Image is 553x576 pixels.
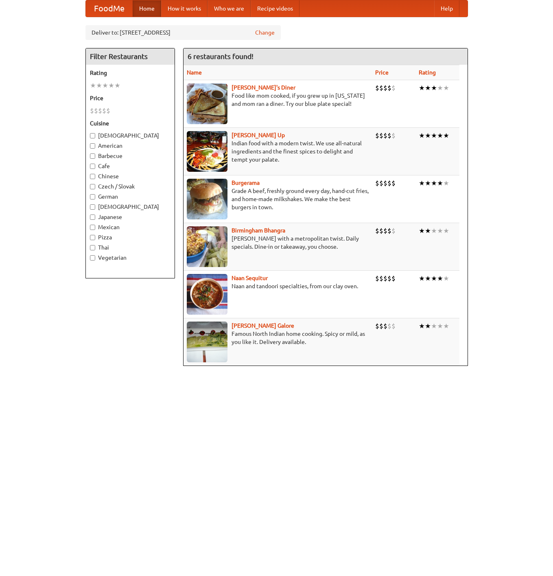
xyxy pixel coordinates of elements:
[387,131,391,140] li: $
[90,152,170,160] label: Barbecue
[90,215,95,220] input: Japanese
[188,53,254,60] ng-pluralize: 6 restaurants found!
[90,81,96,90] li: ★
[232,227,285,234] a: Birmingham Bhangra
[431,179,437,188] li: ★
[383,322,387,331] li: $
[106,106,110,115] li: $
[255,28,275,37] a: Change
[419,69,436,76] a: Rating
[161,0,208,17] a: How it works
[187,322,227,362] img: currygalore.jpg
[375,226,379,235] li: $
[187,83,227,124] img: sallys.jpg
[85,25,281,40] div: Deliver to: [STREET_ADDRESS]
[431,274,437,283] li: ★
[94,106,98,115] li: $
[379,274,383,283] li: $
[90,213,170,221] label: Japanese
[90,223,170,231] label: Mexican
[375,274,379,283] li: $
[383,226,387,235] li: $
[425,83,431,92] li: ★
[443,226,449,235] li: ★
[133,0,161,17] a: Home
[419,322,425,331] li: ★
[86,48,175,65] h4: Filter Restaurants
[187,131,227,172] img: curryup.jpg
[387,322,391,331] li: $
[114,81,120,90] li: ★
[90,133,95,138] input: [DEMOGRAPHIC_DATA]
[232,275,268,281] a: Naan Sequitur
[391,274,396,283] li: $
[437,179,443,188] li: ★
[187,92,369,108] p: Food like mom cooked, if you grew up in [US_STATE] and mom ran a diner. Try our blue plate special!
[86,0,133,17] a: FoodMe
[187,282,369,290] p: Naan and tandoori specialties, from our clay oven.
[391,83,396,92] li: $
[232,84,295,91] a: [PERSON_NAME]'s Diner
[187,234,369,251] p: [PERSON_NAME] with a metropolitan twist. Daily specials. Dine-in or takeaway, you choose.
[387,179,391,188] li: $
[379,322,383,331] li: $
[90,194,95,199] input: German
[437,83,443,92] li: ★
[90,143,95,149] input: American
[443,179,449,188] li: ★
[431,131,437,140] li: ★
[251,0,299,17] a: Recipe videos
[208,0,251,17] a: Who we are
[90,243,170,252] label: Thai
[108,81,114,90] li: ★
[232,132,285,138] a: [PERSON_NAME] Up
[90,182,170,191] label: Czech / Slovak
[383,83,387,92] li: $
[437,226,443,235] li: ★
[90,203,170,211] label: [DEMOGRAPHIC_DATA]
[90,204,95,210] input: [DEMOGRAPHIC_DATA]
[90,245,95,250] input: Thai
[90,235,95,240] input: Pizza
[431,322,437,331] li: ★
[98,106,102,115] li: $
[383,131,387,140] li: $
[90,131,170,140] label: [DEMOGRAPHIC_DATA]
[90,184,95,189] input: Czech / Slovak
[187,139,369,164] p: Indian food with a modern twist. We use all-natural ingredients and the finest spices to delight ...
[425,131,431,140] li: ★
[90,142,170,150] label: American
[425,274,431,283] li: ★
[387,83,391,92] li: $
[90,172,170,180] label: Chinese
[90,106,94,115] li: $
[102,81,108,90] li: ★
[379,83,383,92] li: $
[90,254,170,262] label: Vegetarian
[90,153,95,159] input: Barbecue
[443,83,449,92] li: ★
[187,274,227,315] img: naansequitur.jpg
[443,131,449,140] li: ★
[383,179,387,188] li: $
[187,179,227,219] img: burgerama.jpg
[379,131,383,140] li: $
[425,179,431,188] li: ★
[187,69,202,76] a: Name
[387,274,391,283] li: $
[443,274,449,283] li: ★
[391,322,396,331] li: $
[90,164,95,169] input: Cafe
[431,83,437,92] li: ★
[425,226,431,235] li: ★
[425,322,431,331] li: ★
[391,131,396,140] li: $
[232,322,294,329] b: [PERSON_NAME] Galore
[375,69,389,76] a: Price
[434,0,459,17] a: Help
[419,226,425,235] li: ★
[232,180,260,186] b: Burgerama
